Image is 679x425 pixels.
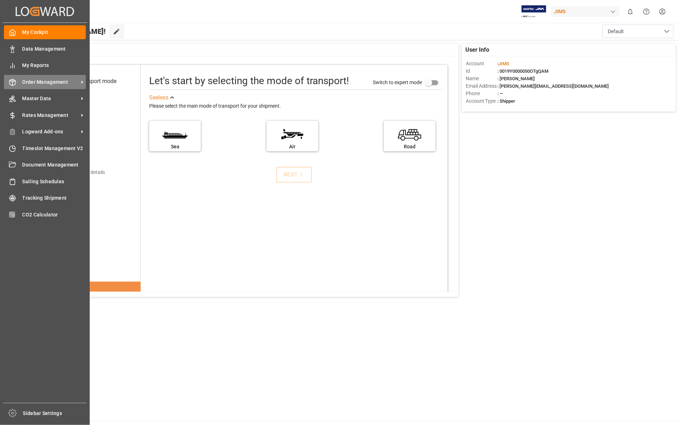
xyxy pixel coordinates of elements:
[149,102,443,111] div: Please select the main mode of transport for your shipment.
[61,169,105,176] div: Add shipping details
[22,95,79,102] span: Master Data
[466,46,490,54] span: User Info
[22,112,79,119] span: Rates Management
[149,73,349,88] div: Let's start by selecting the mode of transport!
[4,158,86,172] a: Document Management
[466,90,498,97] span: Phone
[4,25,86,39] a: My Cockpit
[22,145,86,152] span: Timeslot Management V2
[498,76,535,81] span: : [PERSON_NAME]
[498,83,609,89] span: : [PERSON_NAME][EMAIL_ADDRESS][DOMAIN_NAME]
[4,42,86,56] a: Data Management
[149,93,168,102] div: See less
[22,161,86,169] span: Document Management
[22,45,86,53] span: Data Management
[551,6,620,17] div: JIMS
[466,67,498,75] span: Id
[4,174,86,188] a: Sailing Schedules
[498,68,549,74] span: : 0019Y0000050OTgQAM
[4,141,86,155] a: Timeslot Management V2
[22,178,86,185] span: Sailing Schedules
[4,191,86,205] a: Tracking Shipment
[22,62,86,69] span: My Reports
[466,75,498,82] span: Name
[4,208,86,221] a: CO2 Calculator
[22,128,79,135] span: Logward Add-ons
[22,29,86,36] span: My Cockpit
[498,91,503,96] span: : —
[387,143,432,150] div: Road
[61,77,116,86] div: Select transport mode
[466,60,498,67] span: Account
[466,82,498,90] span: Email Address
[30,25,106,38] span: Hello [PERSON_NAME]!
[270,143,315,150] div: Air
[373,80,422,85] span: Switch to expert mode
[638,4,654,20] button: Help Center
[602,25,674,38] button: open menu
[499,61,510,66] span: JIMS
[551,5,622,18] button: JIMS
[522,5,546,18] img: Exertis%20JAM%20-%20Email%20Logo.jpg_1722504956.jpg
[22,194,86,202] span: Tracking Shipment
[22,78,79,86] span: Order Management
[22,211,86,219] span: CO2 Calculator
[4,58,86,72] a: My Reports
[608,28,624,35] span: Default
[23,410,87,417] span: Sidebar Settings
[466,97,498,105] span: Account Type
[153,143,197,150] div: Sea
[276,167,312,183] button: NEXT
[622,4,638,20] button: show 0 new notifications
[283,170,305,179] div: NEXT
[498,98,516,104] span: : Shipper
[498,61,510,66] span: :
